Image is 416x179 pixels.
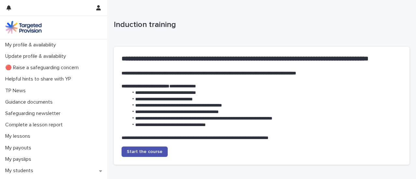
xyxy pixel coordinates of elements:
p: Induction training [114,20,407,30]
p: Helpful hints to share with YP [3,76,76,82]
p: Update profile & availability [3,53,71,59]
p: Guidance documents [3,99,58,105]
p: Complete a lesson report [3,122,68,128]
p: TP News [3,88,31,94]
a: Start the course [122,147,168,157]
p: My payslips [3,156,36,162]
p: My students [3,168,38,174]
p: My lessons [3,133,35,139]
p: My payouts [3,145,36,151]
img: M5nRWzHhSzIhMunXDL62 [5,21,42,34]
p: 🔴 Raise a safeguarding concern [3,65,84,71]
p: Safeguarding newsletter [3,110,66,117]
p: My profile & availability [3,42,61,48]
span: Start the course [127,149,162,154]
